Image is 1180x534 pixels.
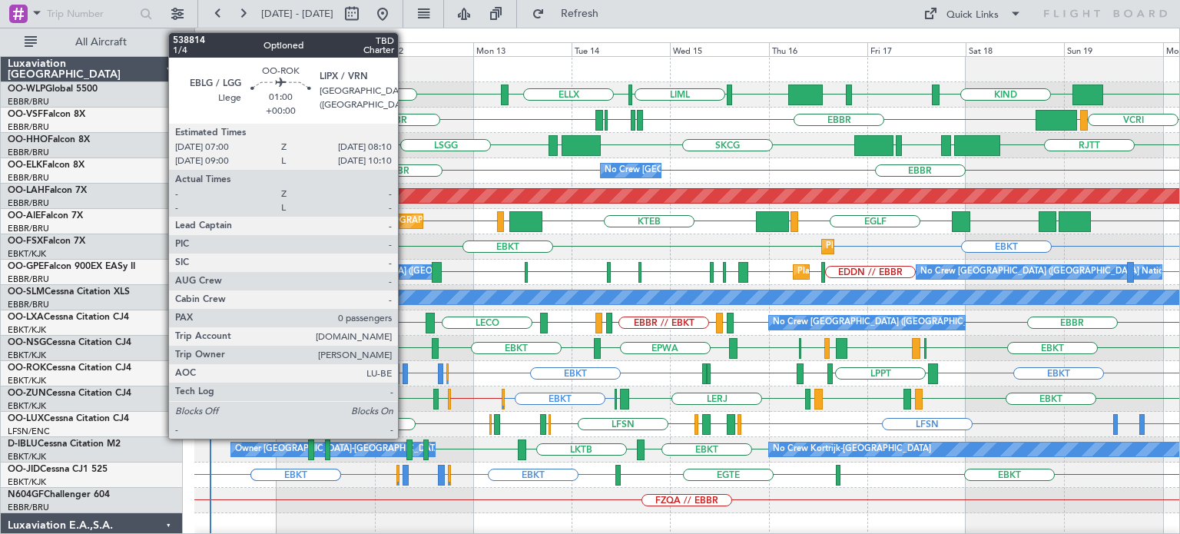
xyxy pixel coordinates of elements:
[572,42,670,56] div: Tue 14
[8,439,38,449] span: D-IBLU
[8,121,49,133] a: EBBR/BRU
[375,42,473,56] div: Sun 12
[773,438,931,461] div: No Crew Kortrijk-[GEOGRAPHIC_DATA]
[8,135,90,144] a: OO-HHOFalcon 8X
[8,211,41,221] span: OO-AIE
[8,451,46,463] a: EBKT/KJK
[525,2,617,26] button: Refresh
[197,31,224,44] div: [DATE]
[8,85,98,94] a: OO-WLPGlobal 5500
[867,42,966,56] div: Fri 17
[8,223,49,234] a: EBBR/BRU
[8,313,44,322] span: OO-LXA
[8,248,46,260] a: EBKT/KJK
[17,30,167,55] button: All Aircraft
[8,287,45,297] span: OO-SLM
[826,235,1005,258] div: Planned Maint Kortrijk-[GEOGRAPHIC_DATA]
[8,414,129,423] a: OO-LUXCessna Citation CJ4
[8,147,49,158] a: EBBR/BRU
[8,426,50,437] a: LFSN/ENC
[916,2,1029,26] button: Quick Links
[8,172,49,184] a: EBBR/BRU
[548,8,612,19] span: Refresh
[261,7,333,21] span: [DATE] - [DATE]
[920,260,1178,284] div: No Crew [GEOGRAPHIC_DATA] ([GEOGRAPHIC_DATA] National)
[8,211,83,221] a: OO-AIEFalcon 7X
[946,8,999,23] div: Quick Links
[8,161,85,170] a: OO-ELKFalcon 8X
[235,438,442,461] div: Owner [GEOGRAPHIC_DATA]-[GEOGRAPHIC_DATA]
[1064,42,1162,56] div: Sun 19
[966,42,1064,56] div: Sat 18
[8,287,130,297] a: OO-SLMCessna Citation XLS
[8,186,87,195] a: OO-LAHFalcon 7X
[8,476,46,488] a: EBKT/KJK
[8,197,49,209] a: EBBR/BRU
[8,490,44,499] span: N604GF
[8,363,131,373] a: OO-ROKCessna Citation CJ4
[8,439,121,449] a: D-IBLUCessna Citation M2
[8,400,46,412] a: EBKT/KJK
[797,260,1076,284] div: Planned Maint [GEOGRAPHIC_DATA] ([GEOGRAPHIC_DATA] National)
[8,389,46,398] span: OO-ZUN
[8,299,49,310] a: EBBR/BRU
[8,324,46,336] a: EBKT/KJK
[8,375,46,386] a: EBKT/KJK
[8,313,129,322] a: OO-LXACessna Citation CJ4
[8,363,46,373] span: OO-ROK
[8,237,43,246] span: OO-FSX
[605,159,862,182] div: No Crew [GEOGRAPHIC_DATA] ([GEOGRAPHIC_DATA] National)
[8,350,46,361] a: EBKT/KJK
[40,37,162,48] span: All Aircraft
[8,262,44,271] span: OO-GPE
[8,110,85,119] a: OO-VSFFalcon 8X
[8,465,108,474] a: OO-JIDCessna CJ1 525
[280,260,538,284] div: No Crew [GEOGRAPHIC_DATA] ([GEOGRAPHIC_DATA] National)
[769,42,867,56] div: Thu 16
[227,210,469,233] div: Planned Maint [GEOGRAPHIC_DATA] ([GEOGRAPHIC_DATA])
[8,490,110,499] a: N604GFChallenger 604
[8,465,40,474] span: OO-JID
[670,42,768,56] div: Wed 15
[8,338,46,347] span: OO-NSG
[8,338,131,347] a: OO-NSGCessna Citation CJ4
[8,237,85,246] a: OO-FSXFalcon 7X
[8,389,131,398] a: OO-ZUNCessna Citation CJ4
[8,110,43,119] span: OO-VSF
[8,502,49,513] a: EBBR/BRU
[8,274,49,285] a: EBBR/BRU
[8,161,42,170] span: OO-ELK
[473,42,572,56] div: Mon 13
[177,42,276,56] div: Fri 10
[8,186,45,195] span: OO-LAH
[8,414,44,423] span: OO-LUX
[47,2,135,25] input: Trip Number
[8,96,49,108] a: EBBR/BRU
[8,135,48,144] span: OO-HHO
[8,262,135,271] a: OO-GPEFalcon 900EX EASy II
[8,85,45,94] span: OO-WLP
[276,42,374,56] div: Sat 11
[773,311,1030,334] div: No Crew [GEOGRAPHIC_DATA] ([GEOGRAPHIC_DATA] National)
